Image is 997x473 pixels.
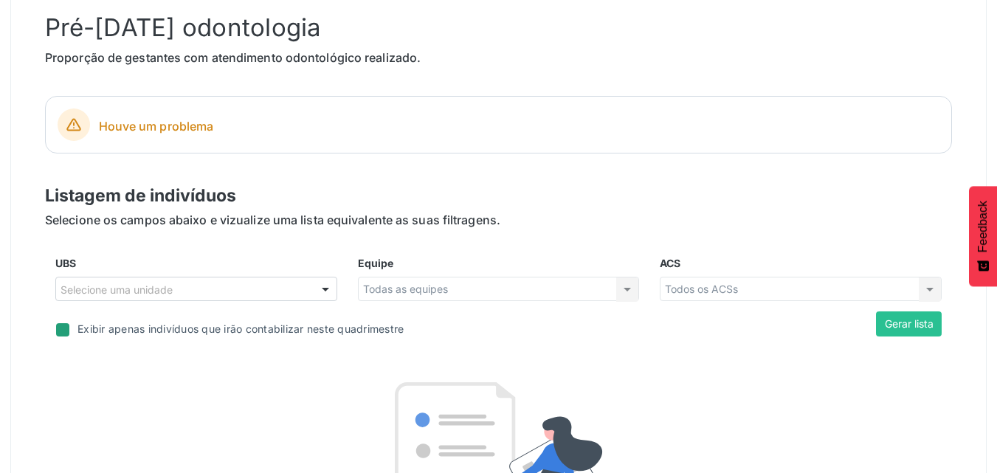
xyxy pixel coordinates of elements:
span: Selecione os campos abaixo e vizualize uma lista equivalente as suas filtragens. [45,213,500,227]
label: Equipe [358,255,393,271]
span: Proporção de gestantes com atendimento odontológico realizado. [45,50,421,65]
span: Pré-[DATE] odontologia [45,13,322,42]
span: Listagem de indivíduos [45,185,236,206]
div: Exibir apenas indivíduos que irão contabilizar neste quadrimestre [77,321,404,336]
button: Feedback - Mostrar pesquisa [969,186,997,286]
label: UBS [55,255,76,271]
span: Houve um problema [99,117,939,135]
span: Selecione uma unidade [61,282,173,297]
span: Feedback [976,201,990,252]
label: ACS [660,255,680,271]
button: Gerar lista [876,311,942,336]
